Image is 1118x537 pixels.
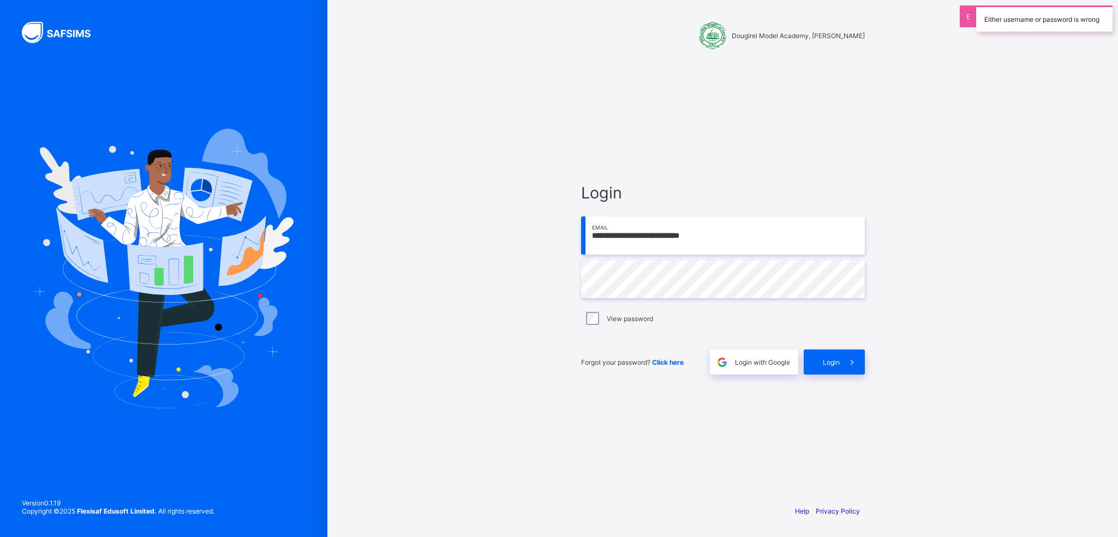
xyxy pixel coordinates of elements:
span: Forgot your password? [581,358,684,366]
div: Either username or password is wrong [976,5,1113,32]
img: google.396cfc9801f0270233282035f929180a.svg [716,356,728,369]
img: Hero Image [34,129,294,408]
img: SAFSIMS Logo [22,22,104,43]
span: Version 0.1.19 [22,499,214,507]
span: Login with Google [735,358,790,366]
a: Help [795,507,809,515]
a: Click here [652,358,684,366]
span: Login [581,183,865,202]
a: Privacy Policy [816,507,860,515]
label: View password [607,315,653,323]
span: Dougirei Model Academy, [PERSON_NAME] [732,32,865,40]
span: Login [823,358,840,366]
span: Copyright © 2025 All rights reserved. [22,507,214,515]
strong: Flexisaf Edusoft Limited. [77,507,157,515]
